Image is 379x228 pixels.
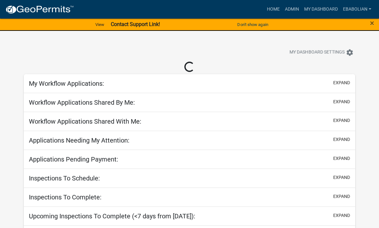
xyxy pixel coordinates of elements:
h5: Upcoming Inspections To Complete (<7 days from [DATE]): [29,212,195,220]
button: expand [333,79,350,86]
button: expand [333,136,350,143]
h5: Inspections To Schedule: [29,174,100,182]
strong: Contact Support Link! [111,21,160,27]
span: × [370,19,374,28]
h5: Inspections To Complete: [29,193,101,201]
h5: Workflow Applications Shared By Me: [29,99,135,106]
button: expand [333,117,350,124]
button: Don't show again [235,19,271,30]
span: My Dashboard Settings [289,49,345,57]
button: expand [333,174,350,181]
a: My Dashboard [302,3,340,15]
a: Home [264,3,282,15]
button: Close [370,19,374,27]
button: expand [333,155,350,162]
h5: My Workflow Applications: [29,80,104,87]
a: ebabolian [340,3,374,15]
button: expand [333,212,350,219]
i: settings [346,49,354,57]
h5: Applications Needing My Attention: [29,136,129,144]
h5: Workflow Applications Shared With Me: [29,118,141,125]
a: Admin [282,3,302,15]
h5: Applications Pending Payment: [29,155,118,163]
button: expand [333,98,350,105]
a: View [93,19,107,30]
button: My Dashboard Settingssettings [284,46,359,59]
button: expand [333,193,350,200]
